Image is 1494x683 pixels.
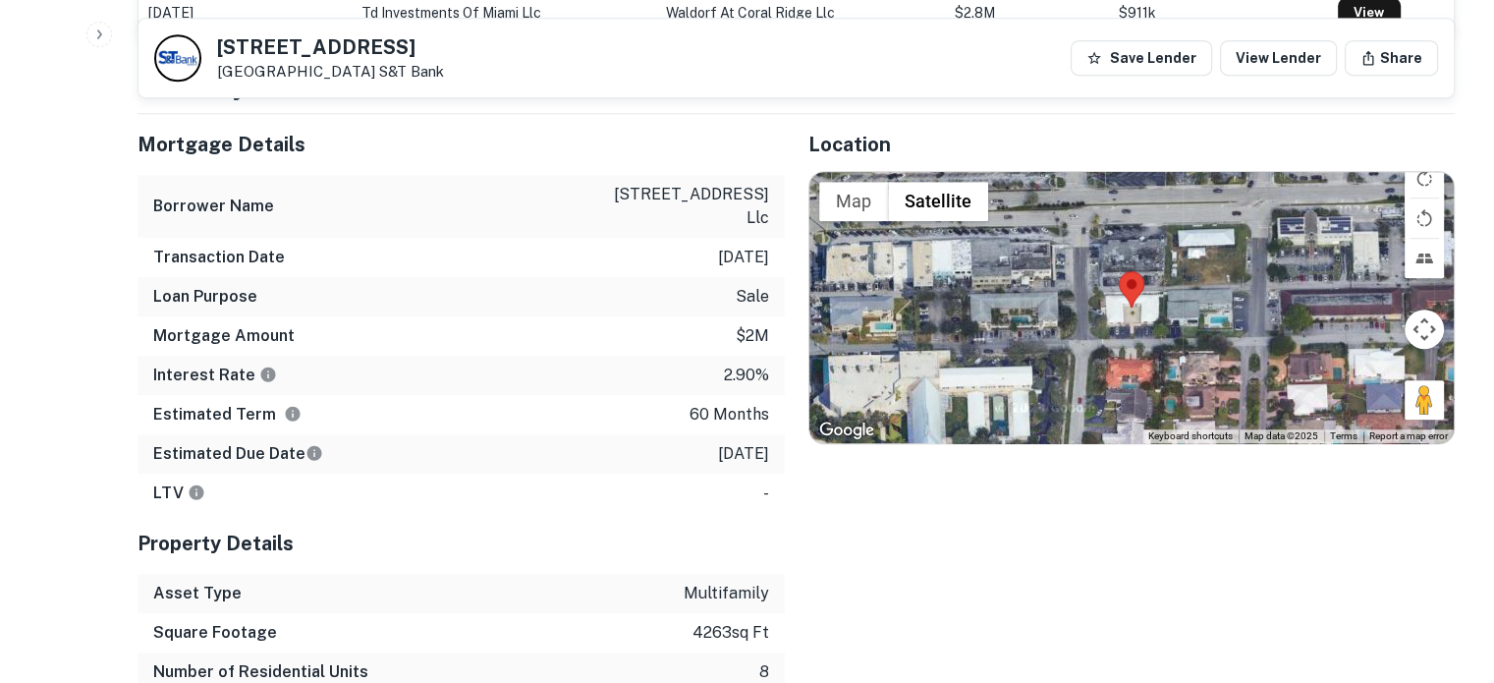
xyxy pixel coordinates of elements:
h6: LTV [153,482,205,505]
button: Rotate map counterclockwise [1405,199,1444,238]
svg: The interest rates displayed on the website are for informational purposes only and may be report... [259,366,277,383]
p: - [763,482,769,505]
h5: Property Details [138,529,785,558]
h6: Asset Type [153,582,242,605]
a: Terms [1330,430,1357,441]
button: Rotate map clockwise [1405,158,1444,198]
a: Open this area in Google Maps (opens a new window) [814,418,879,443]
p: 2.90% [724,364,769,387]
p: $2m [736,324,769,348]
p: sale [736,285,769,309]
button: Show street map [819,182,888,221]
svg: Estimate is based on a standard schedule for this type of loan. [305,444,323,462]
h6: Interest Rate [153,364,277,387]
iframe: Chat Widget [1396,526,1494,620]
button: Map camera controls [1405,310,1444,349]
h6: Transaction Date [153,246,285,269]
button: Save Lender [1071,40,1212,76]
button: Keyboard shortcuts [1148,429,1233,443]
p: multifamily [684,582,769,605]
button: Drag Pegman onto the map to open Street View [1405,380,1444,420]
button: Show satellite imagery [888,182,988,221]
h6: Loan Purpose [153,285,257,309]
p: [DATE] [718,442,769,466]
p: [DATE] [718,246,769,269]
h6: Square Footage [153,621,277,645]
h6: Borrower Name [153,195,274,218]
h5: Mortgage Details [138,130,785,159]
a: Report a map error [1369,430,1448,441]
p: [STREET_ADDRESS] llc [592,183,769,230]
svg: LTVs displayed on the website are for informational purposes only and may be reported incorrectly... [188,484,205,501]
h6: Estimated Due Date [153,442,323,466]
button: Tilt map [1405,239,1444,278]
a: S&T Bank [379,63,444,80]
p: 4263 sq ft [692,621,769,645]
h5: Location [808,130,1456,159]
h5: [STREET_ADDRESS] [217,37,444,57]
p: [GEOGRAPHIC_DATA] [217,63,444,81]
h6: Estimated Term [153,403,302,427]
a: View Lender [1220,40,1337,76]
p: 60 months [690,403,769,427]
img: Google [814,418,879,443]
h6: Mortgage Amount [153,324,295,348]
span: Map data ©2025 [1245,430,1318,441]
svg: Term is based on a standard schedule for this type of loan. [284,405,302,423]
button: Share [1345,40,1438,76]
